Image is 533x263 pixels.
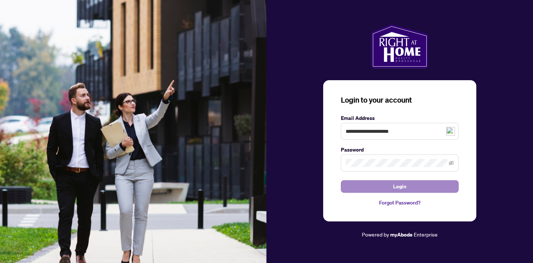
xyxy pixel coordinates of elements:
[390,231,413,239] a: myAbode
[341,146,459,154] label: Password
[341,180,459,193] button: Login
[341,114,459,122] label: Email Address
[393,181,406,192] span: Login
[371,24,428,68] img: ma-logo
[414,231,438,238] span: Enterprise
[362,231,389,238] span: Powered by
[341,199,459,207] a: Forgot Password?
[341,95,459,105] h3: Login to your account
[438,160,444,166] img: npw-badge-icon-locked.svg
[449,160,454,166] span: eye-invisible
[446,127,455,136] img: npw-badge-icon-locked.svg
